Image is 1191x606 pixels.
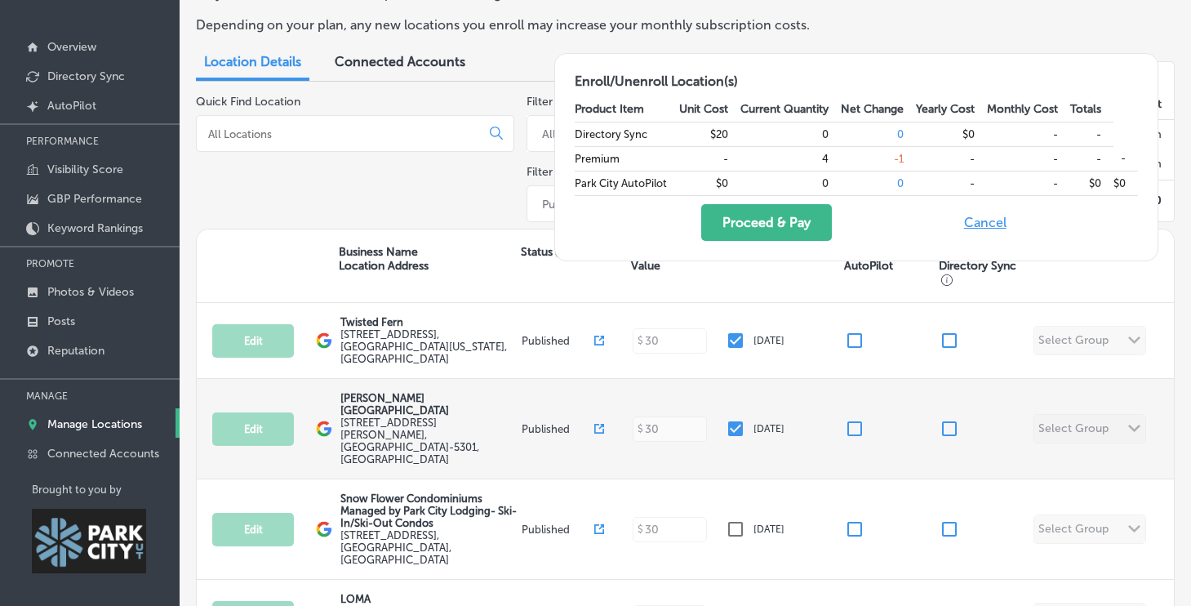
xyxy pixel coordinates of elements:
label: [STREET_ADDRESS] , [GEOGRAPHIC_DATA][US_STATE], [GEOGRAPHIC_DATA] [340,328,518,365]
th: Totals [1070,97,1113,122]
p: Directory Sync [47,69,125,83]
input: All Locations [207,127,477,141]
p: Manage Locations [47,417,142,431]
th: Unit Cost [679,97,740,122]
p: Snow Flower Condominiums Managed by Park City Lodging- Ski-In/Ski-Out Condos [340,492,518,529]
td: - [987,146,1070,171]
td: -1 [841,146,916,171]
p: Connected Accounts [47,447,159,461]
p: Status [521,245,593,259]
td: - [987,171,1070,195]
p: Visibility Score [47,163,123,176]
span: Location Details [204,54,301,69]
p: [PERSON_NAME][GEOGRAPHIC_DATA] [340,392,518,417]
label: [STREET_ADDRESS][PERSON_NAME] , [GEOGRAPHIC_DATA]-5301, [GEOGRAPHIC_DATA] [340,417,518,466]
p: LOMA [340,593,518,605]
button: Cancel [959,204,1011,241]
p: Posts [47,314,75,328]
p: Photos & Videos [47,285,134,299]
button: Edit [212,412,294,446]
p: Keyword Rankings [47,221,143,235]
p: Reputation [47,344,104,358]
td: 0 [740,122,841,146]
td: $0 [916,122,987,146]
th: Yearly Cost [916,97,987,122]
td: - [1070,146,1113,171]
p: [DATE] [753,335,784,346]
th: Product Item [575,97,679,122]
th: Current Quantity [740,97,841,122]
td: 0 [740,171,841,195]
label: Filter by Location Status [527,165,652,179]
button: Proceed & Pay [701,204,832,241]
label: Filter by GBP Account [527,95,642,109]
p: Published [522,423,594,435]
td: $0 [1113,171,1138,195]
span: Connected Accounts [335,54,465,69]
p: [DATE] [753,423,784,434]
td: Directory Sync [575,122,679,146]
img: logo [316,521,332,537]
td: $0 [1070,171,1113,195]
button: Edit [212,324,294,358]
label: Quick Find Location [196,95,300,109]
p: Depending on your plan, any new locations you enroll may increase your monthly subscription costs. [196,17,832,33]
td: - [1070,122,1113,146]
th: Net Change [841,97,916,122]
td: $20 [679,122,740,146]
img: logo [316,332,332,349]
td: - [1113,146,1138,171]
th: Monthly Cost [987,97,1070,122]
p: Published [522,524,594,536]
td: 0 [841,122,916,146]
td: 0 [841,171,916,195]
p: AutoPilot [47,99,96,113]
img: Park City [32,509,146,573]
p: Published [522,335,594,347]
td: Park City AutoPilot [575,171,679,195]
td: 4 [740,146,841,171]
td: - [916,171,987,195]
h2: Enroll/Unenroll Location(s) [575,74,1138,89]
td: - [987,122,1070,146]
td: Premium [575,146,679,171]
p: GBP Performance [47,192,142,206]
label: [STREET_ADDRESS] , [GEOGRAPHIC_DATA], [GEOGRAPHIC_DATA] [340,529,518,566]
div: Published GBP (4) [542,197,634,211]
td: - [916,146,987,171]
p: Enrolled Directory Sync [939,245,1025,287]
button: Edit [212,513,294,546]
td: $0 [679,171,740,195]
div: All Accounts [542,127,609,140]
td: - [679,146,740,171]
p: Twisted Fern [340,316,518,328]
p: [DATE] [753,524,784,535]
p: Overview [47,40,96,54]
img: logo [316,421,332,437]
p: Brought to you by [32,483,180,496]
p: Business Name Location Address [339,245,429,273]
